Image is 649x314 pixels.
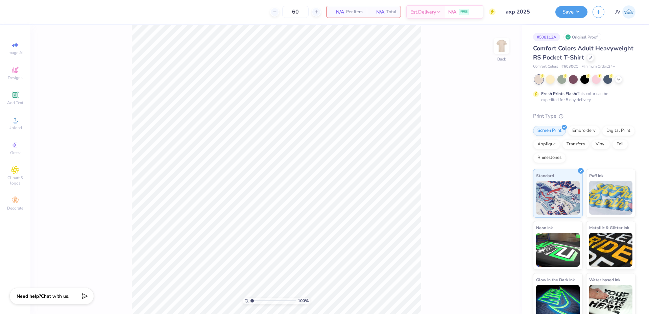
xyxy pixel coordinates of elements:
span: Comfort Colors [533,64,558,70]
div: Embroidery [568,126,600,136]
div: # 508112A [533,33,560,41]
span: Clipart & logos [3,175,27,186]
span: Standard [536,172,554,179]
a: JV [615,5,635,19]
img: Neon Ink [536,233,580,267]
span: N/A [371,8,384,16]
div: This color can be expedited for 5 day delivery. [541,91,624,103]
span: Neon Ink [536,224,553,231]
div: Rhinestones [533,153,566,163]
span: N/A [331,8,344,16]
span: Water based Ink [589,276,620,283]
button: Save [555,6,587,18]
span: Add Text [7,100,23,105]
span: Greek [10,150,21,155]
span: Decorate [7,206,23,211]
span: # 6030CC [561,64,578,70]
img: Metallic & Glitter Ink [589,233,633,267]
span: N/A [448,8,456,16]
span: Comfort Colors Adult Heavyweight RS Pocket T-Shirt [533,44,633,62]
strong: Fresh Prints Flash: [541,91,577,96]
span: Est. Delivery [410,8,436,16]
span: Puff Ink [589,172,603,179]
span: Glow in the Dark Ink [536,276,575,283]
img: Puff Ink [589,181,633,215]
div: Foil [612,139,628,149]
span: Per Item [346,8,363,16]
div: Vinyl [591,139,610,149]
input: – – [282,6,309,18]
span: Minimum Order: 24 + [581,64,615,70]
div: Back [497,56,506,62]
div: Original Proof [563,33,601,41]
img: Jo Vincent [622,5,635,19]
span: FREE [460,9,467,14]
span: Upload [8,125,22,130]
div: Transfers [562,139,589,149]
span: JV [615,8,621,16]
span: Total [386,8,396,16]
div: Digital Print [602,126,635,136]
img: Back [495,39,508,53]
strong: Need help? [17,293,41,299]
input: Untitled Design [501,5,550,19]
span: Metallic & Glitter Ink [589,224,629,231]
span: Designs [8,75,23,80]
div: Print Type [533,112,635,120]
img: Standard [536,181,580,215]
span: Image AI [7,50,23,55]
span: 100 % [298,298,309,304]
span: Chat with us. [41,293,69,299]
div: Applique [533,139,560,149]
div: Screen Print [533,126,566,136]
